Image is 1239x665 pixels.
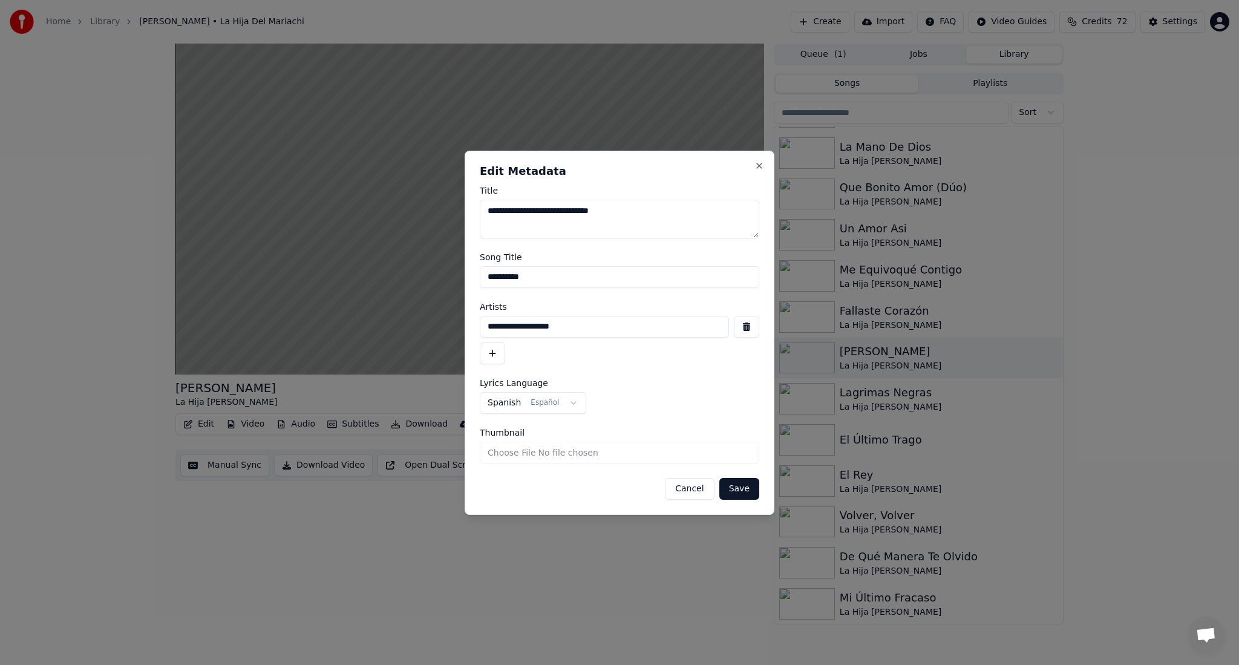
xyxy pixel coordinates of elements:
[719,478,759,500] button: Save
[480,303,759,311] label: Artists
[480,253,759,261] label: Song Title
[665,478,714,500] button: Cancel
[480,166,759,177] h2: Edit Metadata
[480,428,525,437] span: Thumbnail
[480,379,548,387] span: Lyrics Language
[480,186,759,195] label: Title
